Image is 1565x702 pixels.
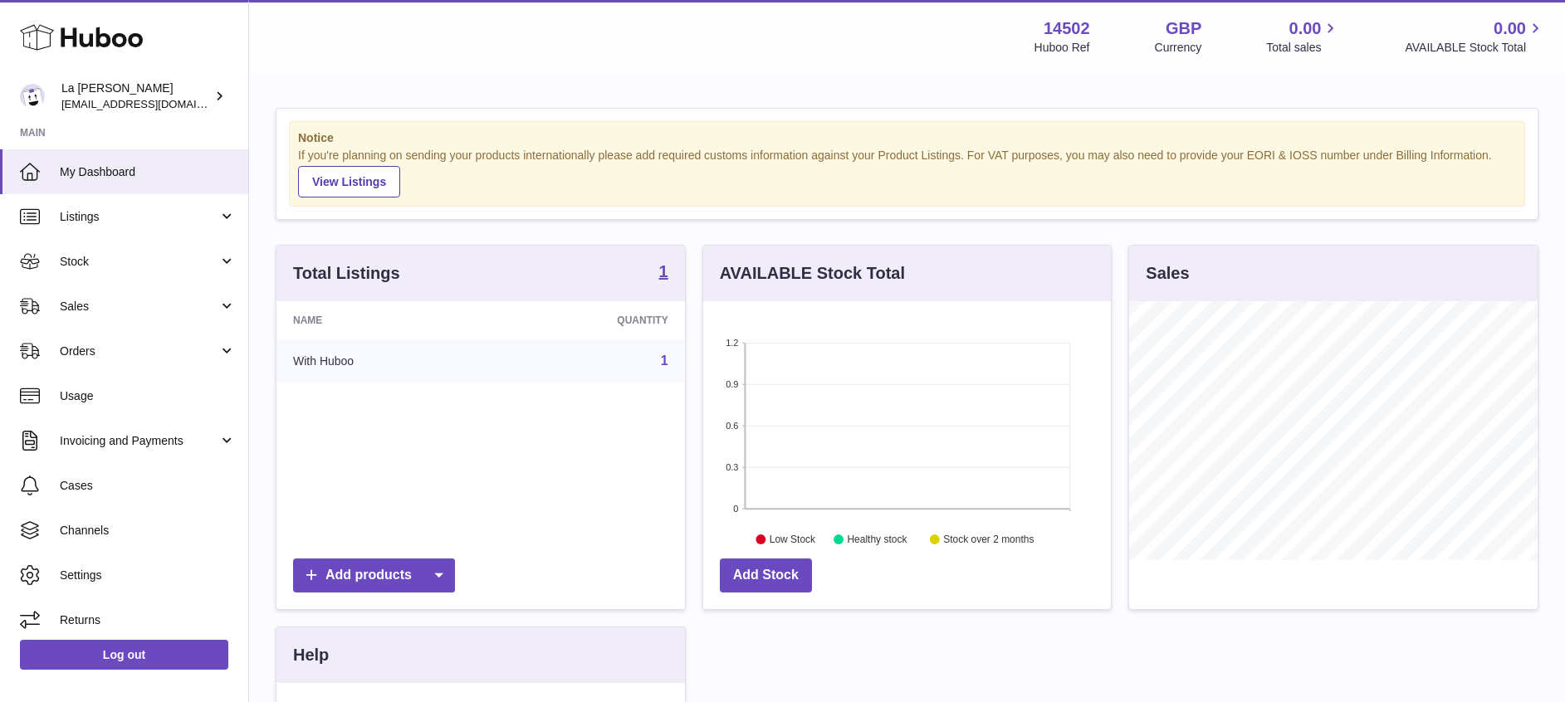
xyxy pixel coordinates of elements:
text: 0 [733,504,738,514]
span: Orders [60,344,218,359]
text: 0.3 [726,462,738,472]
span: My Dashboard [60,164,236,180]
a: View Listings [298,166,400,197]
div: If you're planning on sending your products internationally please add required customs informati... [298,148,1516,197]
span: Channels [60,523,236,539]
span: Cases [60,478,236,494]
a: Log out [20,640,228,670]
span: Returns [60,612,236,628]
a: 0.00 AVAILABLE Stock Total [1405,17,1545,56]
strong: 14502 [1044,17,1090,40]
td: With Huboo [276,339,492,383]
strong: Notice [298,130,1516,146]
span: Total sales [1266,40,1340,56]
span: Listings [60,209,218,225]
text: Healthy stock [847,534,907,545]
text: Stock over 2 months [943,534,1034,545]
text: 1.2 [726,338,738,348]
span: Invoicing and Payments [60,433,218,449]
a: 1 [659,263,668,283]
div: Currency [1155,40,1202,56]
th: Name [276,301,492,339]
th: Quantity [492,301,684,339]
span: Stock [60,254,218,270]
text: Low Stock [770,534,816,545]
span: Sales [60,299,218,314]
div: Huboo Ref [1034,40,1090,56]
img: internalAdmin-14502@internal.huboo.com [20,84,45,109]
text: 0.9 [726,379,738,389]
a: Add products [293,558,455,592]
text: 0.6 [726,421,738,431]
a: Add Stock [720,558,812,592]
span: Usage [60,388,236,404]
span: [EMAIL_ADDRESS][DOMAIN_NAME] [61,97,244,110]
span: 0.00 [1494,17,1526,40]
h3: AVAILABLE Stock Total [720,262,905,285]
h3: Sales [1146,262,1189,285]
a: 1 [661,353,668,368]
strong: GBP [1166,17,1201,40]
a: 0.00 Total sales [1266,17,1340,56]
h3: Total Listings [293,262,400,285]
span: 0.00 [1289,17,1322,40]
strong: 1 [659,263,668,280]
div: La [PERSON_NAME] [61,80,211,112]
span: AVAILABLE Stock Total [1405,40,1545,56]
h3: Help [293,644,329,666]
span: Settings [60,568,236,583]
